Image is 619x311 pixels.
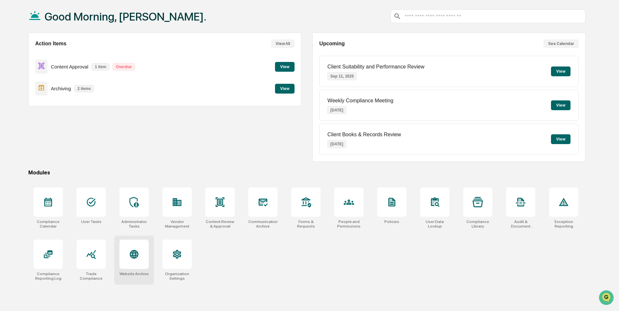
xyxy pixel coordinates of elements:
[113,63,135,70] p: Overdue
[275,85,295,91] a: View
[4,80,45,91] a: 🖐️Preclearance
[28,170,585,176] div: Modules
[7,14,118,24] p: How can we help?
[76,272,106,281] div: Trade Compliance
[81,219,102,224] div: User Tasks
[551,100,571,110] button: View
[327,140,346,148] p: [DATE]
[275,62,295,72] button: View
[65,111,79,115] span: Pylon
[384,219,399,224] div: Policies
[205,219,235,229] div: Content Review & Approval
[275,84,295,94] button: View
[463,219,492,229] div: Compliance Library
[271,39,295,48] button: View All
[248,219,278,229] div: Communications Archive
[291,219,321,229] div: Forms & Requests
[45,80,83,91] a: 🗄️Attestations
[551,67,571,76] button: View
[162,219,192,229] div: Vendor Management
[13,82,42,89] span: Preclearance
[7,83,12,88] div: 🖐️
[7,50,18,62] img: 1746055101610-c473b297-6a78-478c-a979-82029cc54cd1
[22,56,82,62] div: We're available if you need us!
[598,289,616,307] iframe: Open customer support
[162,272,192,281] div: Organization Settings
[34,219,63,229] div: Compliance Calendar
[319,41,345,47] h2: Upcoming
[51,64,88,69] p: Content Approval
[549,219,578,229] div: Exception Reporting
[34,272,63,281] div: Compliance Reporting Log
[7,95,12,100] div: 🔎
[327,72,357,80] p: Sep 11, 2025
[327,106,346,114] p: [DATE]
[74,85,94,92] p: 2 items
[54,82,81,89] span: Attestations
[51,86,71,91] p: Archiving
[506,219,535,229] div: Audit & Document Logs
[111,52,118,60] button: Start new chat
[327,132,401,138] p: Client Books & Records Review
[22,50,107,56] div: Start new chat
[420,219,449,229] div: User Data Lookup
[327,98,393,104] p: Weekly Compliance Meeting
[551,134,571,144] button: View
[13,95,41,101] span: Data Lookup
[91,63,109,70] p: 1 item
[327,64,424,70] p: Client Suitability and Performance Review
[334,219,364,229] div: People and Permissions
[45,10,206,23] h1: Good Morning, [PERSON_NAME].
[47,83,52,88] div: 🗄️
[543,39,579,48] button: See Calendar
[119,219,149,229] div: Administrator Tasks
[119,272,149,276] div: Website Archive
[275,63,295,69] a: View
[4,92,44,104] a: 🔎Data Lookup
[46,110,79,115] a: Powered byPylon
[35,41,66,47] h2: Action Items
